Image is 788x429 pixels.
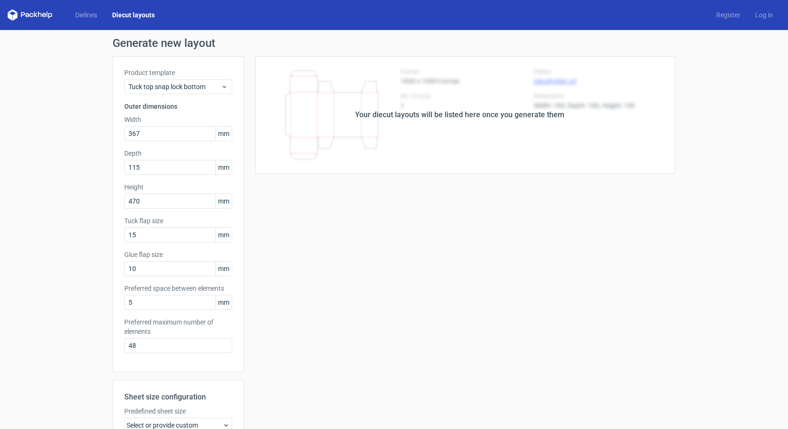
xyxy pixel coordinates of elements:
[215,160,232,174] span: mm
[124,250,232,259] label: Glue flap size
[709,10,748,20] a: Register
[124,406,232,416] label: Predefined sheet size
[124,115,232,124] label: Width
[215,194,232,208] span: mm
[124,102,232,111] h3: Outer dimensions
[124,216,232,226] label: Tuck flap size
[113,38,675,49] h1: Generate new layout
[215,228,232,242] span: mm
[124,182,232,192] label: Height
[124,391,232,403] h2: Sheet size configuration
[124,149,232,158] label: Depth
[124,317,232,336] label: Preferred maximum number of elements
[129,82,221,91] span: Tuck top snap lock bottom
[68,10,105,20] a: Dielines
[215,127,232,141] span: mm
[105,10,162,20] a: Diecut layouts
[215,262,232,276] span: mm
[355,109,564,120] div: Your diecut layouts will be listed here once you generate them
[748,10,780,20] a: Log in
[124,284,232,293] label: Preferred space between elements
[215,295,232,309] span: mm
[124,68,232,77] label: Product template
